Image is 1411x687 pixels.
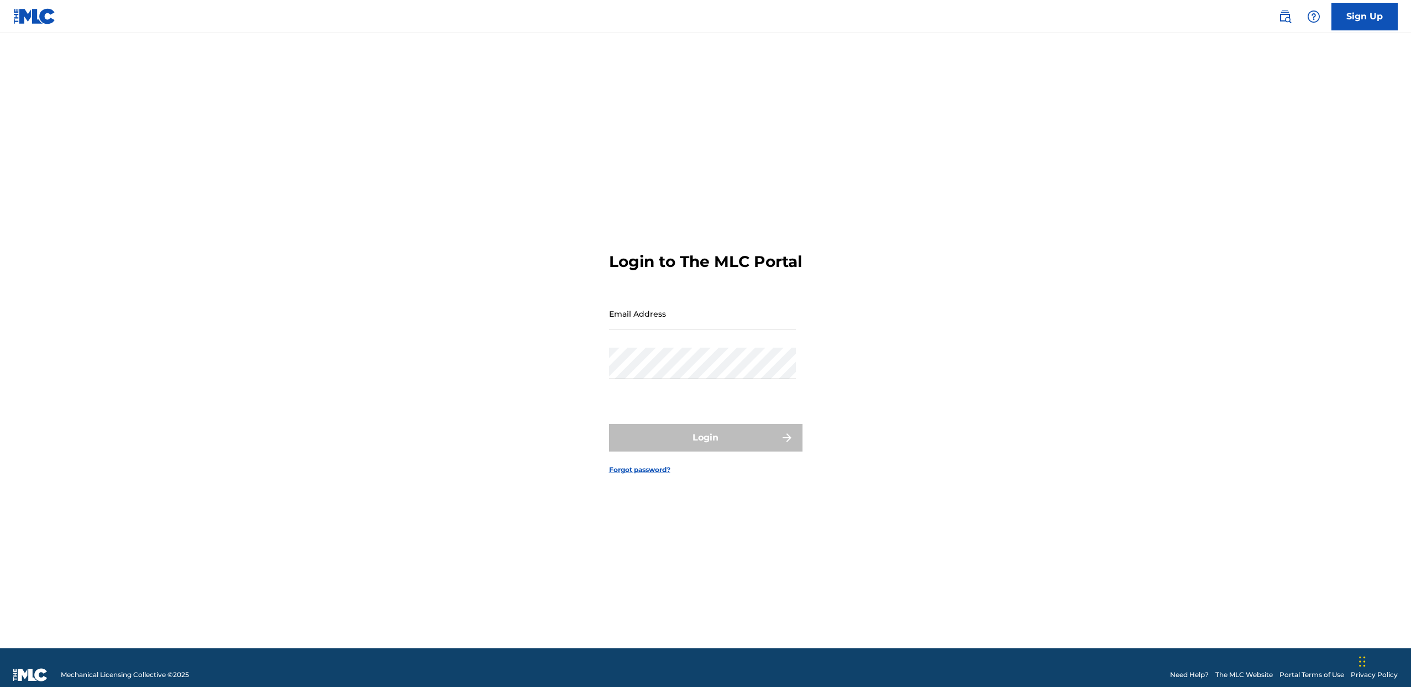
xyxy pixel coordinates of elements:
div: Drag [1359,645,1366,678]
img: help [1307,10,1320,23]
a: Forgot password? [609,465,670,475]
a: Portal Terms of Use [1279,670,1344,680]
a: The MLC Website [1215,670,1273,680]
a: Privacy Policy [1351,670,1398,680]
img: search [1278,10,1292,23]
iframe: Chat Widget [1356,634,1411,687]
span: Mechanical Licensing Collective © 2025 [61,670,189,680]
div: Help [1303,6,1325,28]
img: MLC Logo [13,8,56,24]
h3: Login to The MLC Portal [609,252,802,271]
a: Need Help? [1170,670,1209,680]
a: Public Search [1274,6,1296,28]
a: Sign Up [1331,3,1398,30]
img: logo [13,668,48,681]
